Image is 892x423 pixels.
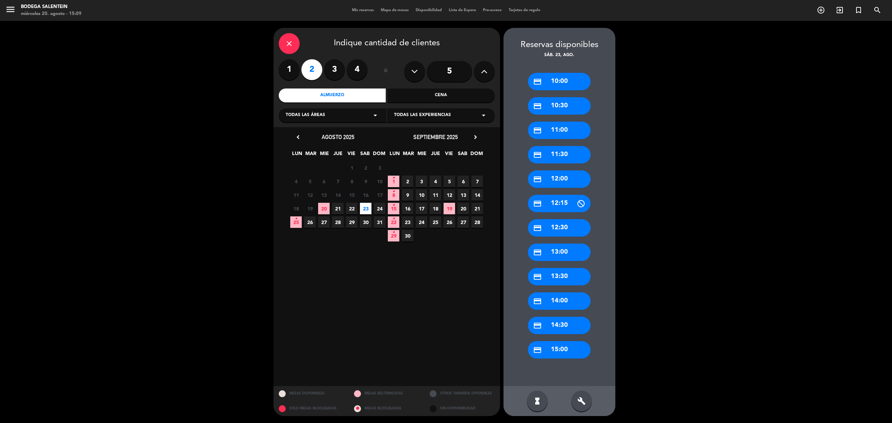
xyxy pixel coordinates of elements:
[290,176,302,187] span: 4
[836,6,844,14] i: exit_to_app
[387,89,495,102] div: Cena
[416,203,427,214] span: 17
[402,149,414,161] span: MAR
[279,89,386,102] div: Almuerzo
[274,401,349,416] div: SOLO MESAS BLOQUEADAS
[359,149,371,161] span: SAB
[322,133,354,140] span: agosto 2025
[290,203,302,214] span: 18
[479,8,505,12] span: Pre-acceso
[873,6,882,14] i: search
[430,203,441,214] span: 18
[360,162,371,174] span: 2
[304,189,316,201] span: 12
[503,52,615,59] div: sáb. 23, ago.
[416,149,428,161] span: MIE
[528,292,591,310] div: 14:00
[374,162,385,174] span: 3
[286,112,325,119] span: Todas las áreas
[5,4,16,17] button: menu
[528,317,591,334] div: 14:30
[402,230,413,241] span: 30
[346,149,357,161] span: VIE
[416,216,427,228] span: 24
[388,230,399,241] span: 29
[21,3,82,10] div: Bodega Salentein
[533,77,542,86] i: credit_card
[457,189,469,201] span: 13
[392,213,395,224] i: •
[304,176,316,187] span: 5
[349,401,424,416] div: MESAS BLOQUEADAS
[332,176,344,187] span: 7
[305,149,316,161] span: MAR
[360,216,371,228] span: 30
[528,219,591,237] div: 12:30
[360,189,371,201] span: 16
[346,189,357,201] span: 15
[444,216,455,228] span: 26
[416,189,427,201] span: 10
[21,10,82,17] div: miércoles 20. agosto - 15:09
[528,146,591,163] div: 11:30
[279,59,300,80] label: 1
[291,149,303,161] span: LUN
[290,216,302,228] span: 25
[470,149,482,161] span: DOM
[392,200,395,211] i: •
[528,195,591,212] div: 12:15
[424,386,500,401] div: OTROS TAMAÑOS DIPONIBLES
[388,189,399,201] span: 8
[285,39,293,48] i: close
[346,176,357,187] span: 8
[430,216,441,228] span: 25
[412,8,445,12] span: Disponibilidad
[457,149,468,161] span: SAB
[445,8,479,12] span: Lista de Espera
[457,216,469,228] span: 27
[318,189,330,201] span: 13
[472,133,479,141] i: chevron_right
[471,176,483,187] span: 7
[388,176,399,187] span: 1
[471,203,483,214] span: 21
[503,38,615,52] div: Reservas disponibles
[374,216,385,228] span: 31
[577,397,586,405] i: build
[533,397,541,405] i: hourglass_full
[346,162,357,174] span: 1
[304,203,316,214] span: 19
[444,176,455,187] span: 5
[375,59,397,84] div: ó
[374,203,385,214] span: 24
[402,176,413,187] span: 2
[346,203,357,214] span: 22
[528,341,591,359] div: 15:00
[479,111,488,120] i: arrow_drop_down
[533,175,542,184] i: credit_card
[533,248,542,257] i: credit_card
[533,102,542,110] i: credit_card
[318,176,330,187] span: 6
[528,244,591,261] div: 13:00
[402,189,413,201] span: 9
[348,8,377,12] span: Mis reservas
[5,4,16,15] i: menu
[457,176,469,187] span: 6
[392,186,395,197] i: •
[533,151,542,159] i: credit_card
[274,386,349,401] div: MESAS DISPONIBLES
[528,122,591,139] div: 11:00
[360,203,371,214] span: 23
[318,203,330,214] span: 20
[392,172,395,184] i: •
[389,149,400,161] span: LUN
[457,203,469,214] span: 20
[294,133,302,141] i: chevron_left
[349,386,424,401] div: MESAS RESTRINGIDAS
[444,203,455,214] span: 19
[528,73,591,90] div: 10:00
[430,149,441,161] span: JUE
[332,189,344,201] span: 14
[394,112,451,119] span: Todas las experiencias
